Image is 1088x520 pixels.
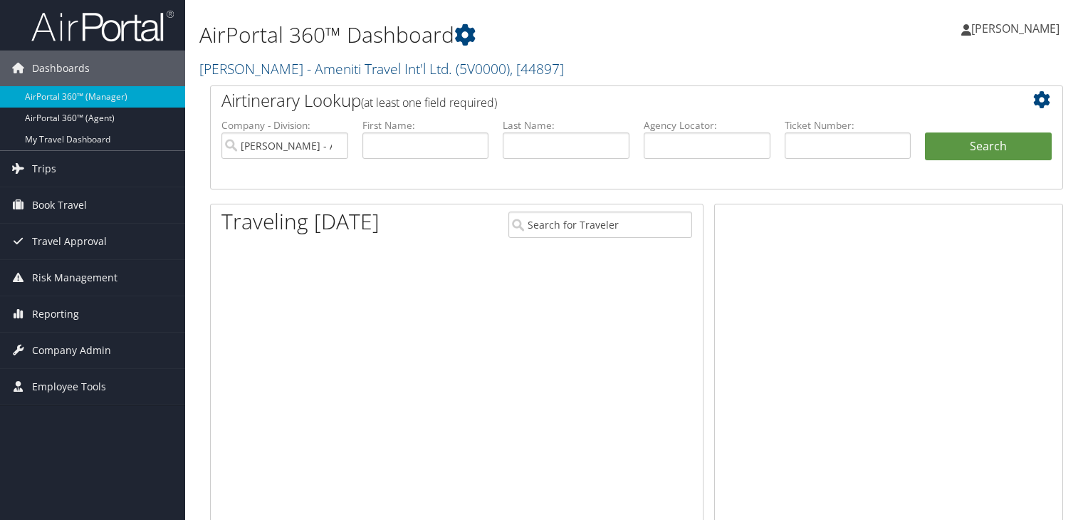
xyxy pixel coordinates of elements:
[221,88,980,113] h2: Airtinerary Lookup
[503,118,629,132] label: Last Name:
[971,21,1060,36] span: [PERSON_NAME]
[925,132,1052,161] button: Search
[456,59,510,78] span: ( 5V0000 )
[510,59,564,78] span: , [ 44897 ]
[361,95,497,110] span: (at least one field required)
[785,118,911,132] label: Ticket Number:
[32,369,106,405] span: Employee Tools
[644,118,770,132] label: Agency Locator:
[32,224,107,259] span: Travel Approval
[32,333,111,368] span: Company Admin
[32,296,79,332] span: Reporting
[362,118,489,132] label: First Name:
[508,212,692,238] input: Search for Traveler
[32,260,117,296] span: Risk Management
[961,7,1074,50] a: [PERSON_NAME]
[221,118,348,132] label: Company - Division:
[32,51,90,86] span: Dashboards
[199,20,783,50] h1: AirPortal 360™ Dashboard
[32,187,87,223] span: Book Travel
[32,151,56,187] span: Trips
[221,207,380,236] h1: Traveling [DATE]
[199,59,564,78] a: [PERSON_NAME] - Ameniti Travel Int'l Ltd.
[31,9,174,43] img: airportal-logo.png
